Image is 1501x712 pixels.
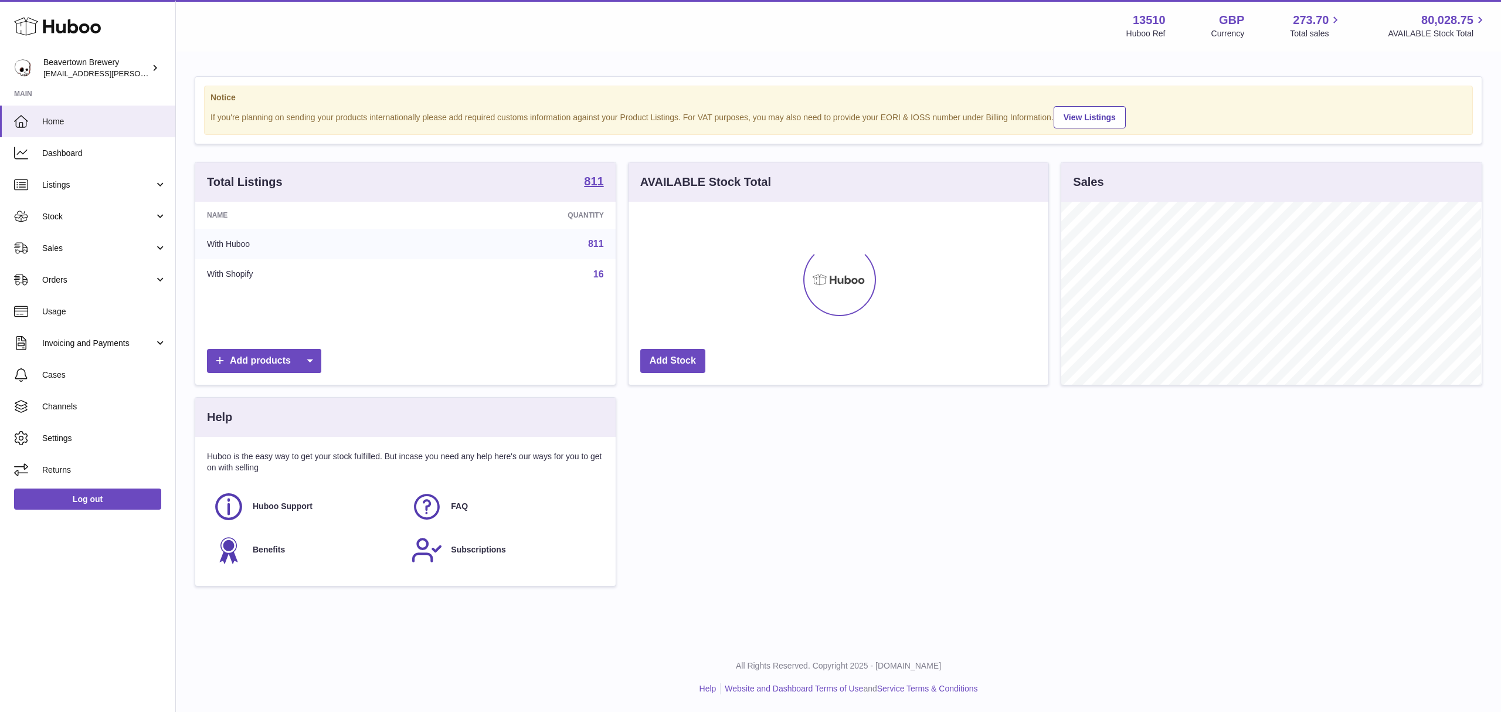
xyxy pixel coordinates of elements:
td: With Huboo [195,229,422,259]
h3: AVAILABLE Stock Total [640,174,771,190]
strong: GBP [1219,12,1244,28]
span: Settings [42,433,167,444]
div: If you're planning on sending your products internationally please add required customs informati... [210,104,1466,128]
td: With Shopify [195,259,422,290]
p: Huboo is the easy way to get your stock fulfilled. But incase you need any help here's our ways f... [207,451,604,473]
span: Usage [42,306,167,317]
div: Currency [1211,28,1245,39]
li: and [721,683,977,694]
a: FAQ [411,491,597,523]
h3: Sales [1073,174,1103,190]
span: Listings [42,179,154,191]
th: Quantity [422,202,615,229]
strong: 811 [584,175,603,187]
div: Beavertown Brewery [43,57,149,79]
th: Name [195,202,422,229]
a: Service Terms & Conditions [877,684,978,693]
a: 811 [584,175,603,189]
a: Add products [207,349,321,373]
a: Huboo Support [213,491,399,523]
span: [EMAIL_ADDRESS][PERSON_NAME][DOMAIN_NAME] [43,69,235,78]
p: All Rights Reserved. Copyright 2025 - [DOMAIN_NAME] [185,660,1492,672]
a: Subscriptions [411,534,597,566]
span: FAQ [451,501,468,512]
span: 273.70 [1293,12,1329,28]
a: 811 [588,239,604,249]
strong: 13510 [1133,12,1166,28]
span: Cases [42,369,167,381]
span: 80,028.75 [1421,12,1473,28]
span: Home [42,116,167,127]
a: Benefits [213,534,399,566]
span: AVAILABLE Stock Total [1388,28,1487,39]
img: kit.lowe@beavertownbrewery.co.uk [14,59,32,77]
span: Huboo Support [253,501,313,512]
a: 273.70 Total sales [1290,12,1342,39]
h3: Total Listings [207,174,283,190]
span: Invoicing and Payments [42,338,154,349]
a: Website and Dashboard Terms of Use [725,684,863,693]
span: Dashboard [42,148,167,159]
span: Sales [42,243,154,254]
a: View Listings [1054,106,1126,128]
span: Stock [42,211,154,222]
a: 80,028.75 AVAILABLE Stock Total [1388,12,1487,39]
strong: Notice [210,92,1466,103]
span: Channels [42,401,167,412]
a: Log out [14,489,161,510]
a: 16 [593,269,604,279]
div: Huboo Ref [1126,28,1166,39]
span: Returns [42,465,167,476]
span: Orders [42,274,154,286]
span: Total sales [1290,28,1342,39]
span: Benefits [253,544,285,555]
span: Subscriptions [451,544,505,555]
a: Add Stock [640,349,705,373]
h3: Help [207,409,232,425]
a: Help [699,684,716,693]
